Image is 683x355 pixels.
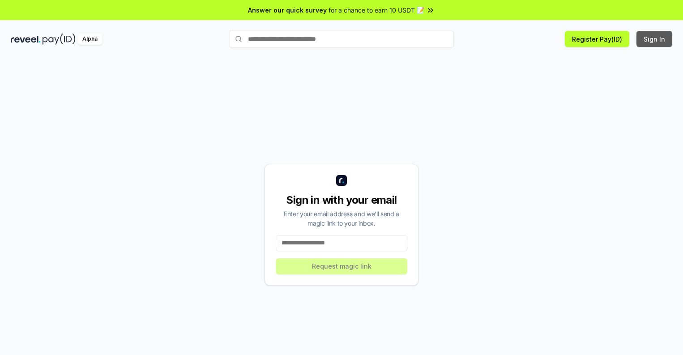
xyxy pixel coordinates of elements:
[565,31,629,47] button: Register Pay(ID)
[636,31,672,47] button: Sign In
[336,175,347,186] img: logo_small
[276,209,407,228] div: Enter your email address and we’ll send a magic link to your inbox.
[329,5,424,15] span: for a chance to earn 10 USDT 📝
[43,34,76,45] img: pay_id
[77,34,102,45] div: Alpha
[276,193,407,207] div: Sign in with your email
[11,34,41,45] img: reveel_dark
[248,5,327,15] span: Answer our quick survey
